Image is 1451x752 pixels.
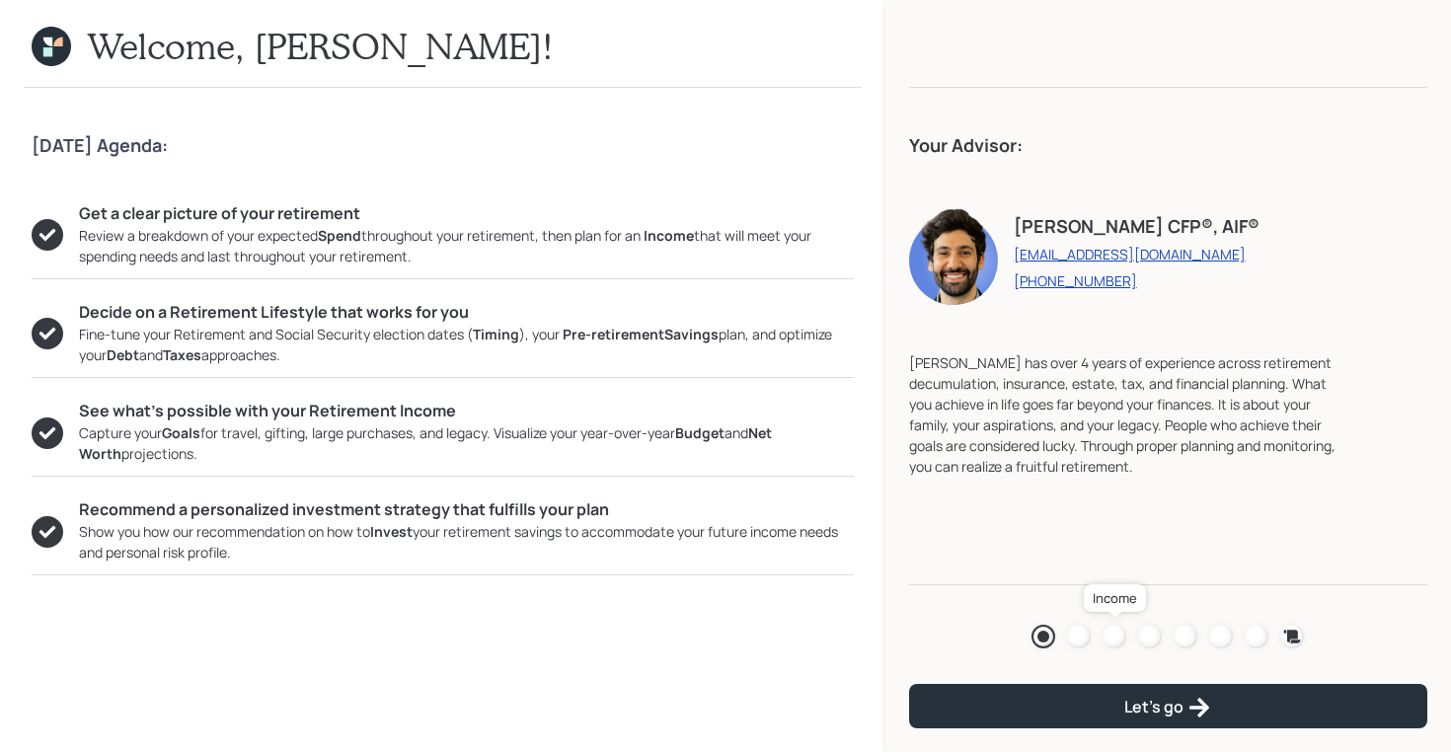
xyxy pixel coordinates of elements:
[79,422,854,464] div: Capture your for travel, gifting, large purchases, and legacy. Visualize your year-over-year and ...
[675,423,725,442] b: Budget
[162,423,200,442] b: Goals
[644,226,694,245] b: Income
[1124,696,1211,719] div: Let's go
[909,684,1427,728] button: Let's go
[664,325,719,343] b: Savings
[79,402,854,420] h5: See what’s possible with your Retirement Income
[79,521,854,563] div: Show you how our recommendation on how to your retirement savings to accommodate your future inco...
[909,206,998,305] img: eric-schwartz-headshot.png
[79,204,854,223] h5: Get a clear picture of your retirement
[909,352,1348,477] div: [PERSON_NAME] has over 4 years of experience across retirement decumulation, insurance, estate, t...
[79,225,854,266] div: Review a breakdown of your expected throughout your retirement, then plan for an that will meet y...
[107,345,139,364] b: Debt
[79,423,772,463] b: Net Worth
[909,135,1427,157] h4: Your Advisor:
[1014,245,1260,263] a: [EMAIL_ADDRESS][DOMAIN_NAME]
[87,25,554,67] h1: Welcome, [PERSON_NAME]!
[318,226,361,245] b: Spend
[163,345,201,364] b: Taxes
[370,522,413,541] b: Invest
[563,325,664,343] b: Pre-retirement
[79,303,854,322] h5: Decide on a Retirement Lifestyle that works for you
[79,324,854,365] div: Fine-tune your Retirement and Social Security election dates ( ), your plan, and optimize your an...
[473,325,519,343] b: Timing
[79,500,854,519] h5: Recommend a personalized investment strategy that fulfills your plan
[1014,216,1260,238] h4: [PERSON_NAME] CFP®, AIF®
[1014,271,1260,290] a: [PHONE_NUMBER]
[32,135,854,157] h4: [DATE] Agenda:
